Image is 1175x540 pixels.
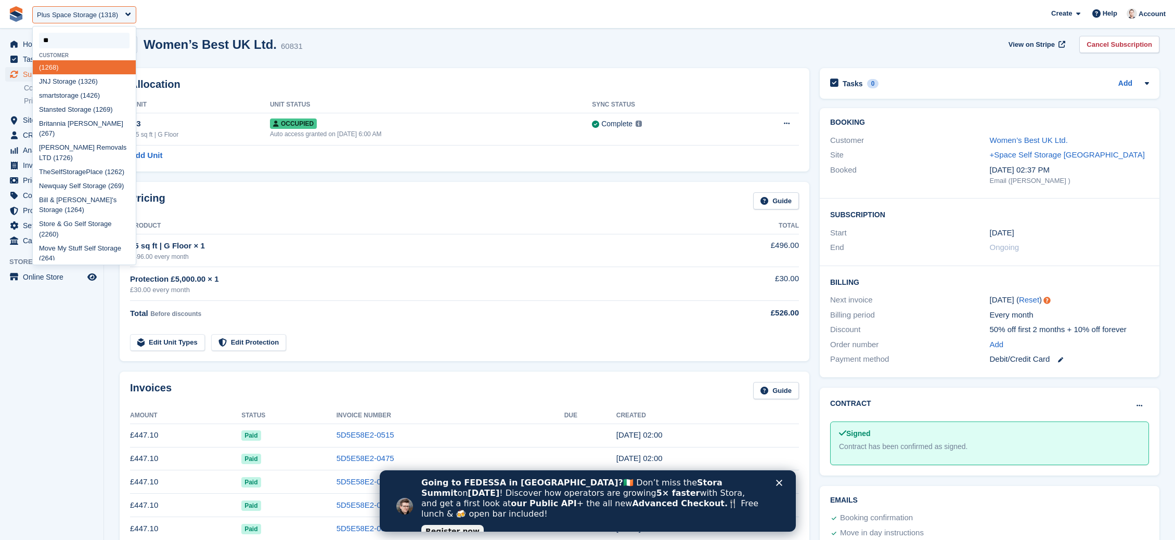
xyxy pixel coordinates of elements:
div: End [830,242,990,254]
td: £447.10 [130,424,241,447]
div: Close [396,9,407,16]
span: 26 [71,206,78,214]
time: 2025-05-19 01:01:02 UTC [616,524,663,533]
div: Debit/Credit Card [990,353,1150,365]
div: £30.00 every month [130,285,696,295]
h2: Invoices [130,382,172,399]
a: menu [5,203,98,218]
div: 60831 [281,41,303,52]
h2: Allocation [130,78,799,90]
div: Signed [839,428,1140,439]
span: Paid [241,430,261,441]
span: Tasks [23,52,85,67]
span: Account [1139,9,1166,19]
div: Booking confirmation [840,512,913,524]
div: Britannia [PERSON_NAME] ( 7) [33,116,136,141]
div: Protection £5,000.00 × 1 [130,273,696,285]
h2: Booking [830,118,1149,127]
span: Total [130,309,148,318]
th: Amount [130,407,241,424]
th: Created [616,407,799,424]
h2: Billing [830,276,1149,287]
span: Subscriptions [23,67,85,82]
span: Settings [23,218,85,233]
a: Edit Protection [211,334,286,351]
div: smartstorage (14 ) [33,88,136,102]
a: Preview store [86,271,98,283]
div: Start [830,227,990,239]
a: 5D5E58E2-0363 [337,524,394,533]
a: menu [5,128,98,142]
td: £447.10 [130,494,241,517]
span: Help [1103,8,1117,19]
a: menu [5,143,98,157]
div: 75 sq ft | G Floor [132,130,270,139]
a: 5D5E58E2-0475 [337,454,394,463]
h2: Women’s Best UK Ltd. [144,37,277,51]
th: Unit [130,97,270,113]
a: menu [5,188,98,203]
span: Sites [23,113,85,127]
span: 26 [45,230,53,238]
a: Guide [753,192,799,209]
div: Tooltip anchor [1042,296,1052,305]
a: Reset [1019,295,1039,304]
span: View on Stripe [1009,39,1055,50]
span: Coupons [23,188,85,203]
div: Plus Space Storage (1318) [37,10,118,20]
span: 26 [41,254,48,262]
div: [DATE] ( ) [990,294,1150,306]
img: stora-icon-8386f47178a22dfd0bd8f6a31ec36ba5ce8667c1dd55bd0f319d3a0aa187defe.svg [8,6,24,22]
a: menu [5,113,98,127]
div: Site [830,149,990,161]
span: Create [1051,8,1072,19]
a: menu [5,270,98,284]
span: Paid [241,501,261,511]
span: Pricing [23,173,85,188]
div: Email ([PERSON_NAME] ) [990,176,1150,186]
span: Price increases [24,96,74,106]
h2: Emails [830,496,1149,505]
div: Contract has been confirmed as signed. [839,441,1140,452]
td: £447.10 [130,447,241,470]
h2: Subscription [830,209,1149,219]
div: Store & Go Self Storage (2 0) [33,217,136,242]
time: 2024-11-19 01:00:00 UTC [990,227,1014,239]
div: JNJ Storage (13 ) [33,74,136,88]
span: Protection [23,203,85,218]
a: View on Stripe [1004,36,1067,53]
th: Due [564,407,616,424]
a: menu [5,158,98,173]
a: +Space Self Storage [GEOGRAPHIC_DATA] [990,150,1145,159]
td: £447.10 [130,470,241,494]
span: 26 [99,106,107,113]
span: 26 [41,129,48,137]
span: 26 [88,77,95,85]
div: [PERSON_NAME] Removals LTD (17 ) [33,141,136,165]
time: 2025-08-19 01:00:48 UTC [616,454,663,463]
div: Booked [830,164,990,186]
span: Before discounts [150,310,201,318]
div: 13 [132,118,270,130]
h2: Pricing [130,192,165,209]
td: £496.00 [696,234,799,267]
a: 5D5E58E2-0439 [337,477,394,486]
a: 5D5E58E2-0515 [337,430,394,439]
a: 5D5E58E2-0401 [337,501,394,509]
span: Occupied [270,118,317,129]
div: Complete [601,118,632,129]
div: 75 sq ft | G Floor × 1 [130,240,696,252]
div: Customer [33,52,136,58]
div: Payment method [830,353,990,365]
a: menu [5,233,98,248]
a: menu [5,37,98,51]
div: Auto access granted on [DATE] 6:00 AM [270,129,592,139]
span: Invoices [23,158,85,173]
div: Order number [830,339,990,351]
